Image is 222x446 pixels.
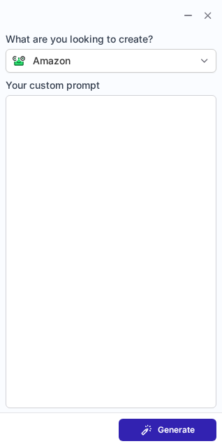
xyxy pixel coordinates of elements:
[6,55,26,66] img: Connie from ContactOut
[6,95,216,408] textarea: Your custom prompt
[33,54,71,68] div: Amazon
[119,419,216,441] button: Generate
[6,78,216,92] span: Your custom prompt
[6,32,216,46] span: What are you looking to create?
[158,424,195,436] span: Generate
